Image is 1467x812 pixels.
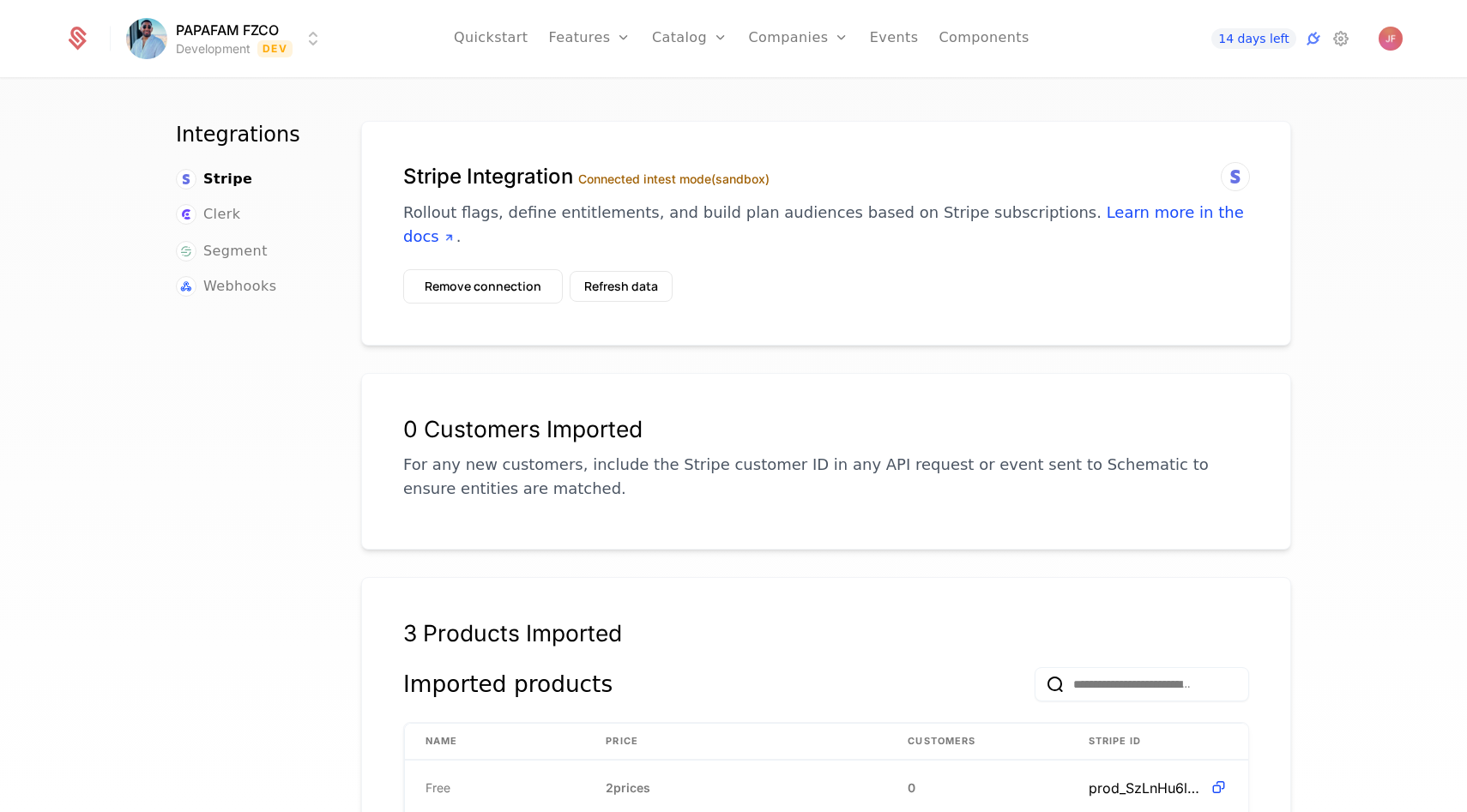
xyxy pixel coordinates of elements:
span: PAPAFAM FZCO [176,20,279,40]
button: Open user button [1379,27,1403,51]
div: Imported products [403,667,613,701]
p: For any new customers, include the Stripe customer ID in any API request or event sent to Schemat... [403,453,1249,501]
a: Clerk [176,204,240,225]
span: 2 prices [606,779,650,797]
a: Settings [1331,28,1351,49]
h1: Stripe Integration [403,163,1249,190]
span: 0 [908,779,915,797]
img: Jesus Flores [1379,27,1403,51]
th: Name [405,724,585,760]
h1: Integrations [176,121,320,148]
nav: Main [176,121,320,298]
th: Stripe ID [1068,724,1248,760]
label: Connected in test mode (sandbox) [578,171,770,186]
th: Price [585,724,887,760]
span: Stripe [203,169,252,189]
a: 14 days left [1211,28,1295,49]
th: Customers [887,724,1067,760]
span: prod_SzLnHu6l95nu4E [1089,778,1203,798]
span: Dev [257,40,293,57]
a: Stripe [176,169,252,189]
div: Development [176,40,251,57]
span: Segment [203,241,268,262]
span: Clerk [203,204,240,225]
a: Integrations [1303,28,1324,49]
button: Select environment [131,20,323,57]
span: Webhooks [203,276,276,297]
a: Segment [176,241,268,262]
a: Webhooks [176,276,276,297]
span: Free [426,779,450,797]
button: Refresh data [570,271,673,302]
p: Rollout flags, define entitlements, and build plan audiences based on Stripe subscriptions. . [403,201,1249,249]
img: PAPAFAM FZCO [126,18,167,59]
button: Remove connection [403,269,563,304]
div: 3 Products Imported [403,619,1249,647]
div: 0 Customers Imported [403,415,1249,442]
